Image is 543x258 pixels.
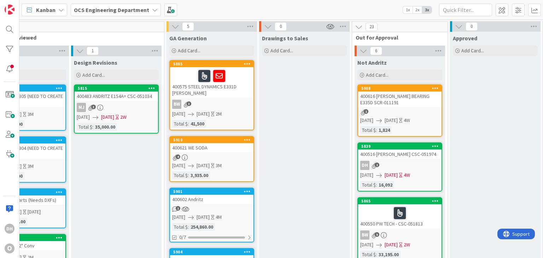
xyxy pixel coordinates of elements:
div: 5839 [361,144,442,149]
span: [DATE] [197,110,210,118]
div: Total $ [360,126,376,134]
span: [DATE] [385,117,398,124]
div: 4W [404,117,410,124]
div: 5908 [361,86,442,91]
div: 2W [404,241,410,248]
span: Approved [453,35,477,42]
input: Quick Filter... [439,4,492,16]
span: 3 [91,105,96,109]
div: BW [170,100,253,109]
div: Total $ [172,120,188,128]
div: DH [358,161,442,170]
div: 5885400575 STEEL DYNAMICS E331D [PERSON_NAME] [170,61,253,98]
span: [DATE] [385,171,398,179]
a: 5815400483 ANDRITZ E154A= CSC-051034MJ[DATE][DATE]2WTotal $:35,000.00 [74,84,159,134]
span: 1 [87,47,99,55]
img: Visit kanbanzone.com [5,5,14,14]
div: 5839400516 [PERSON_NAME] CSC-051974 [358,143,442,159]
div: 400616 [PERSON_NAME] BEARING E335D SCR-011191 [358,92,442,107]
div: Total $ [172,223,188,231]
a: 5901400602 Andritz[DATE][DATE]4MTotal $:254,860.000/7 [169,188,254,242]
span: Not Andritz [357,59,387,66]
div: 2W [120,113,127,121]
div: 1,824 [377,126,392,134]
div: 400575 STEEL DYNAMICS E331D [PERSON_NAME] [170,67,253,98]
span: 4 [176,154,180,159]
span: [DATE] [101,113,114,121]
div: 5901400602 Andritz [170,188,253,204]
span: 3x [422,6,432,13]
span: [DATE] [172,162,185,169]
span: [DATE] [197,162,210,169]
span: 2x [413,6,422,13]
span: [DATE] [360,241,373,248]
div: BW [360,230,369,240]
div: 3M [28,163,34,170]
div: 5885 [173,61,253,66]
div: 400516 [PERSON_NAME] CSC-051974 [358,149,442,159]
span: 23 [366,23,378,31]
span: 0 [275,22,287,31]
span: [DATE] [360,117,373,124]
span: 1x [403,6,413,13]
span: [DATE] [172,213,185,221]
div: 5904 [173,250,253,254]
a: 5908400616 [PERSON_NAME] BEARING E335D SCR-011191[DATE][DATE]4WTotal $:1,824 [357,84,442,137]
b: OCS Engineering Department [74,6,149,13]
span: : [376,181,377,189]
div: BW [172,100,181,109]
span: : [188,223,189,231]
div: 4W [404,171,410,179]
span: 1 [364,109,368,114]
span: [DATE] [172,110,185,118]
span: 6 [370,47,382,55]
div: MJ [77,103,86,112]
div: 254,860.00 [189,223,215,231]
div: 5815400483 ANDRITZ E154A= CSC-051034 [75,85,158,101]
div: 5885 [170,61,253,67]
span: 0 [466,22,478,31]
div: MJ [75,103,158,112]
div: 5910 [173,137,253,142]
div: 5901 [170,188,253,195]
span: [DATE] [385,241,398,248]
span: 5 [182,22,194,31]
div: 5910 [170,137,253,143]
div: Total $ [172,171,188,179]
div: DH [360,161,369,170]
div: 41,500 [189,120,206,128]
div: Total $ [77,123,92,131]
div: O [5,244,14,253]
span: [DATE] [77,113,90,121]
a: 5839400516 [PERSON_NAME] CSC-051974DH[DATE][DATE]4WTotal $:16,092 [357,142,442,192]
span: : [188,171,189,179]
span: 0/7 [179,234,186,241]
span: Out for Approval [356,34,439,41]
div: BW [358,230,442,240]
div: 5910400621 WE SODA [170,137,253,152]
div: 5839 [358,143,442,149]
div: 35,000.00 [93,123,117,131]
span: Add Card... [178,47,200,54]
div: 2M [216,110,222,118]
div: 16,092 [377,181,394,189]
div: 400483 ANDRITZ E154A= CSC-051034 [75,92,158,101]
span: Add Card... [461,47,484,54]
div: 4M [216,213,222,221]
span: : [376,126,377,134]
a: 5885400575 STEEL DYNAMICS E331D [PERSON_NAME]BW[DATE][DATE]2MTotal $:41,500 [169,60,254,130]
span: [DATE] [197,213,210,221]
a: 5910400621 WE SODA[DATE][DATE]3MTotal $:3,935.00 [169,136,254,182]
span: : [188,120,189,128]
div: [DATE] [28,208,41,216]
span: Add Card... [366,72,389,78]
span: Add Card... [270,47,293,54]
div: 5908 [358,85,442,92]
div: 5904 [170,249,253,255]
span: Add Card... [82,72,105,78]
div: 5815 [78,86,158,91]
div: 5815 [75,85,158,92]
span: 5 [375,232,379,237]
div: 3,935.00 [189,171,210,179]
div: DH [5,224,14,234]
